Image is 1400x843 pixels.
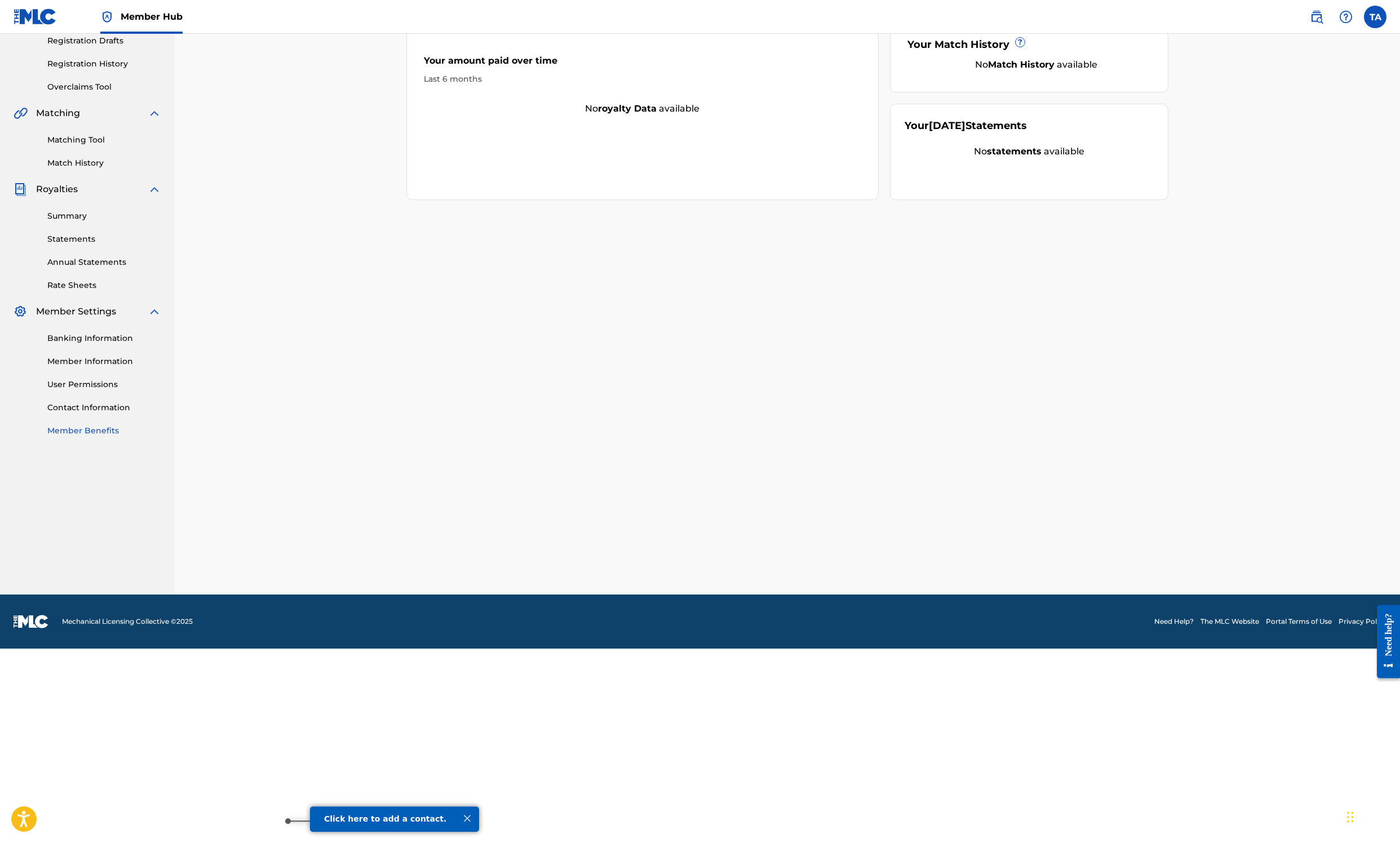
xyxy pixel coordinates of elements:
[47,35,161,47] a: Registration Drafts
[929,119,965,132] span: [DATE]
[47,81,161,93] a: Overclaims Tool
[1016,38,1025,47] span: ?
[14,107,28,120] img: Matching
[47,425,161,437] a: Member Benefits
[1339,616,1386,627] a: Privacy Policy
[1200,616,1259,627] a: The MLC Website
[14,8,57,25] img: MLC Logo
[148,183,161,196] img: expand
[62,616,193,627] span: Mechanical Licensing Collective © 2025
[47,279,161,291] a: Rate Sheets
[905,118,1027,134] div: Your Statements
[47,379,161,391] a: User Permissions
[33,7,202,33] div: entering tooltip
[36,183,78,196] span: Royalties
[1347,800,1354,834] div: Drag
[47,134,161,146] a: Matching Tool
[100,10,114,24] img: Top Rightsholder
[988,59,1055,70] strong: Match History
[47,256,161,268] a: Annual Statements
[1305,6,1328,28] a: Public Search
[1335,6,1357,28] div: Help
[47,157,161,169] a: Match History
[14,183,27,196] img: Royalties
[905,145,1154,158] div: No available
[1344,789,1400,843] iframe: Chat Widget
[121,10,183,23] span: Member Hub
[1154,616,1194,627] a: Need Help?
[1339,10,1353,24] img: help
[47,356,161,367] a: Member Information
[987,146,1042,157] strong: statements
[905,37,1154,52] div: Your Match History
[36,107,80,120] span: Matching
[424,54,861,73] div: Your amount paid over time
[598,103,657,114] strong: royalty data
[1368,587,1400,696] iframe: Resource Center
[47,58,161,70] a: Registration History
[148,107,161,120] img: expand
[14,615,48,628] img: logo
[919,58,1154,72] div: No available
[47,402,161,414] a: Contact Information
[148,305,161,318] img: expand
[36,305,116,318] span: Member Settings
[1266,616,1332,627] a: Portal Terms of Use
[407,102,878,116] div: No available
[424,73,861,85] div: Last 6 months
[14,305,27,318] img: Member Settings
[47,332,161,344] a: Banking Information
[1364,6,1386,28] div: User Menu
[1310,10,1323,24] img: search
[47,15,169,24] span: Click here to add a contact.
[47,233,161,245] a: Statements
[47,210,161,222] a: Summary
